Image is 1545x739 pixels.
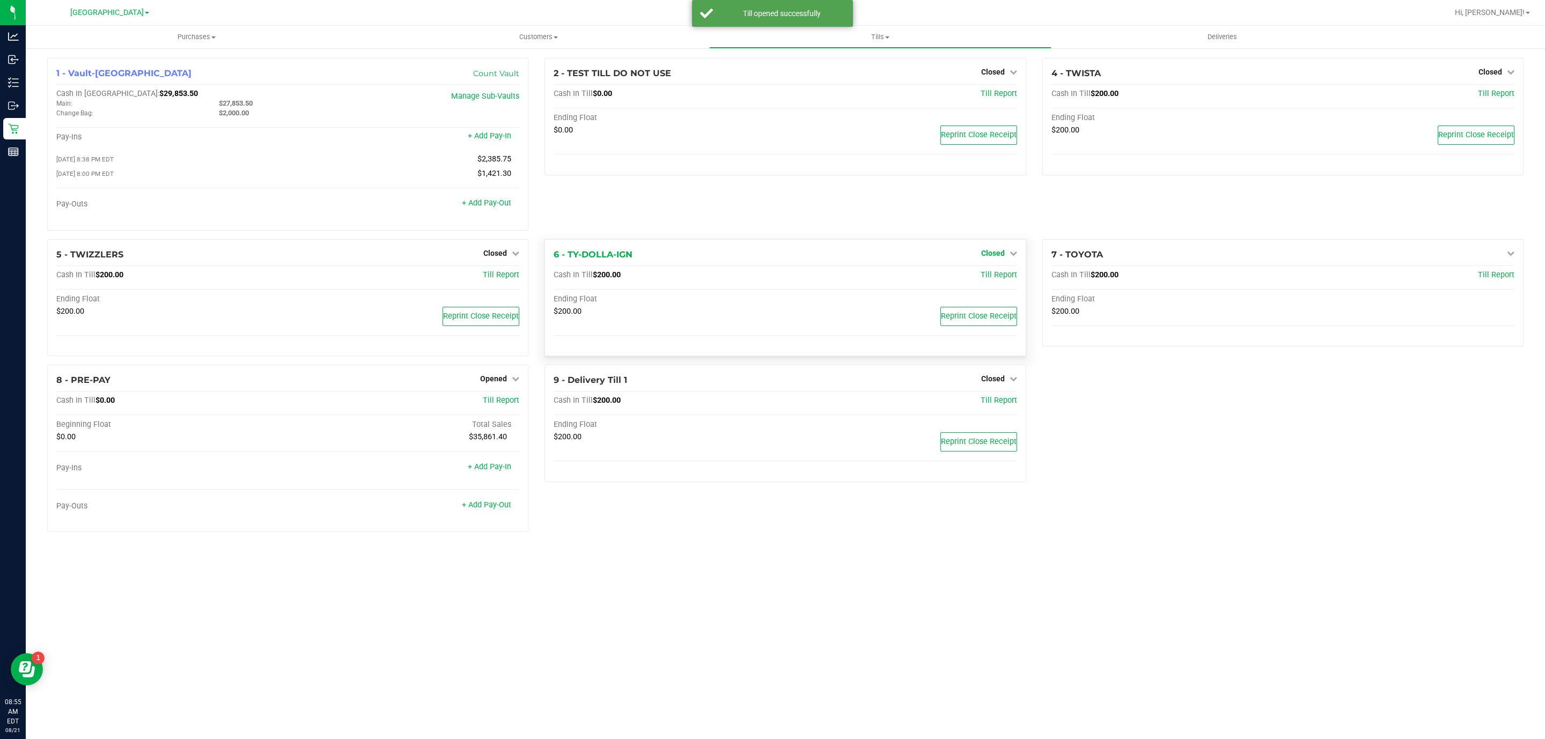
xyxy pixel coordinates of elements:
[483,249,507,257] span: Closed
[56,100,72,107] span: Main:
[1051,26,1393,48] a: Deliveries
[56,170,114,178] span: [DATE] 8:00 PM EDT
[1091,270,1119,279] span: $200.00
[56,109,93,117] span: Change Bag:
[1193,32,1252,42] span: Deliveries
[1051,294,1283,304] div: Ending Float
[368,32,709,42] span: Customers
[554,89,593,98] span: Cash In Till
[940,307,1017,326] button: Reprint Close Receipt
[1051,270,1091,279] span: Cash In Till
[1438,130,1514,139] span: Reprint Close Receipt
[1091,89,1119,98] span: $200.00
[1051,68,1101,78] span: 4 - TWISTA
[95,270,123,279] span: $200.00
[480,374,507,383] span: Opened
[288,420,520,430] div: Total Sales
[981,68,1005,76] span: Closed
[8,100,19,111] inline-svg: Outbound
[554,249,632,260] span: 6 - TY-DOLLA-IGN
[554,375,627,385] span: 9 - Delivery Till 1
[56,420,288,430] div: Beginning Float
[5,697,21,726] p: 08:55 AM EDT
[56,501,288,511] div: Pay-Outs
[1455,8,1525,17] span: Hi, [PERSON_NAME]!
[5,726,21,734] p: 08/21
[11,653,43,685] iframe: Resource center
[981,89,1017,98] a: Till Report
[56,89,159,98] span: Cash In [GEOGRAPHIC_DATA]:
[1051,113,1283,123] div: Ending Float
[1478,270,1514,279] a: Till Report
[159,89,198,98] span: $29,853.50
[32,652,45,664] iframe: Resource center unread badge
[1051,89,1091,98] span: Cash In Till
[941,130,1017,139] span: Reprint Close Receipt
[8,77,19,88] inline-svg: Inventory
[56,156,114,163] span: [DATE] 8:38 PM EDT
[483,396,519,405] a: Till Report
[940,432,1017,452] button: Reprint Close Receipt
[554,113,785,123] div: Ending Float
[1478,89,1514,98] a: Till Report
[56,396,95,405] span: Cash In Till
[56,432,76,441] span: $0.00
[593,89,612,98] span: $0.00
[483,270,519,279] a: Till Report
[941,312,1017,321] span: Reprint Close Receipt
[981,249,1005,257] span: Closed
[554,307,582,316] span: $200.00
[554,432,582,441] span: $200.00
[554,420,785,430] div: Ending Float
[56,132,288,142] div: Pay-Ins
[462,500,511,509] a: + Add Pay-Out
[56,307,84,316] span: $200.00
[468,131,511,141] a: + Add Pay-In
[219,109,249,117] span: $2,000.00
[468,462,511,471] a: + Add Pay-In
[709,26,1051,48] a: Tills
[940,125,1017,145] button: Reprint Close Receipt
[26,32,367,42] span: Purchases
[443,307,519,326] button: Reprint Close Receipt
[1438,125,1514,145] button: Reprint Close Receipt
[981,396,1017,405] a: Till Report
[554,68,671,78] span: 2 - TEST TILL DO NOT USE
[1051,307,1079,316] span: $200.00
[443,312,519,321] span: Reprint Close Receipt
[593,270,621,279] span: $200.00
[554,125,573,135] span: $0.00
[451,92,519,101] a: Manage Sub-Vaults
[719,8,845,19] div: Till opened successfully
[473,69,519,78] a: Count Vault
[8,31,19,42] inline-svg: Analytics
[95,396,115,405] span: $0.00
[219,99,253,107] span: $27,853.50
[477,154,511,164] span: $2,385.75
[56,294,288,304] div: Ending Float
[8,123,19,134] inline-svg: Retail
[477,169,511,178] span: $1,421.30
[710,32,1050,42] span: Tills
[1051,249,1103,260] span: 7 - TOYOTA
[554,396,593,405] span: Cash In Till
[56,249,123,260] span: 5 - TWIZZLERS
[1478,68,1502,76] span: Closed
[26,26,367,48] a: Purchases
[70,8,144,17] span: [GEOGRAPHIC_DATA]
[8,146,19,157] inline-svg: Reports
[56,375,111,385] span: 8 - PRE-PAY
[56,463,288,473] div: Pay-Ins
[981,270,1017,279] a: Till Report
[8,54,19,65] inline-svg: Inbound
[981,374,1005,383] span: Closed
[56,270,95,279] span: Cash In Till
[56,199,288,209] div: Pay-Outs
